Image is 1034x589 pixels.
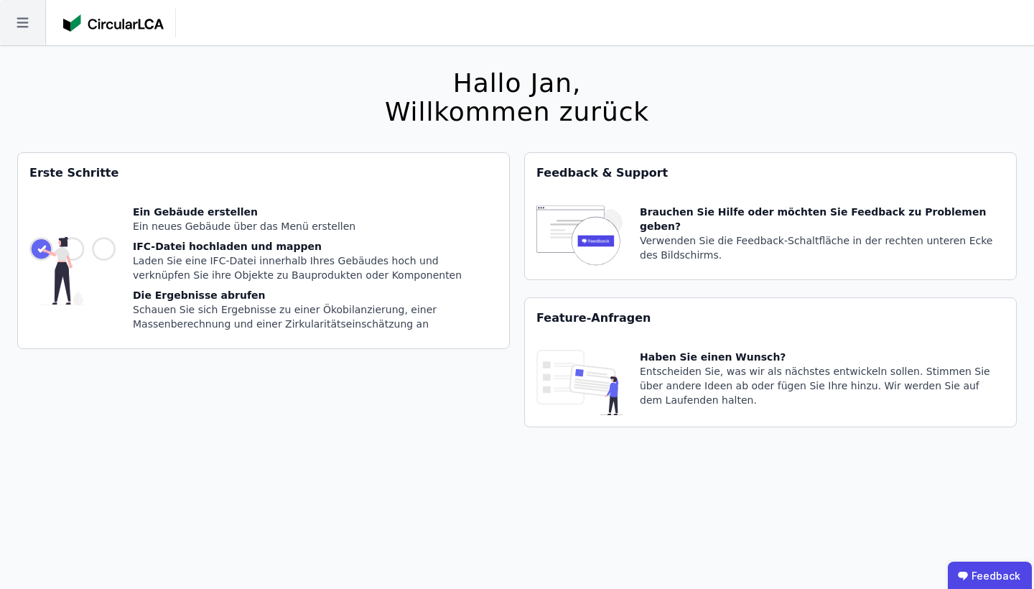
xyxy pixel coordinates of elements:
[525,298,1016,338] div: Feature-Anfragen
[133,219,498,233] div: Ein neues Gebäude über das Menü erstellen
[63,14,164,32] img: Concular
[640,233,1005,262] div: Verwenden Sie die Feedback-Schaltfläche in der rechten unteren Ecke des Bildschirms.
[536,205,623,268] img: feedback-icon-HCTs5lye.svg
[525,153,1016,193] div: Feedback & Support
[640,364,1005,407] div: Entscheiden Sie, was wir als nächstes entwickeln sollen. Stimmen Sie über andere Ideen ab oder fü...
[385,98,649,126] div: Willkommen zurück
[133,302,498,331] div: Schauen Sie sich Ergebnisse zu einer Ökobilanzierung, einer Massenberechnung und einer Zirkularit...
[29,205,116,337] img: getting_started_tile-DrF_GRSv.svg
[133,254,498,282] div: Laden Sie eine IFC-Datei innerhalb Ihres Gebäudes hoch und verknüpfen Sie ihre Objekte zu Bauprod...
[133,288,498,302] div: Die Ergebnisse abrufen
[640,205,1005,233] div: Brauchen Sie Hilfe oder möchten Sie Feedback zu Problemen geben?
[640,350,1005,364] div: Haben Sie einen Wunsch?
[18,153,509,193] div: Erste Schritte
[133,205,498,219] div: Ein Gebäude erstellen
[133,239,498,254] div: IFC-Datei hochladen und mappen
[385,69,649,98] div: Hallo Jan,
[536,350,623,415] img: feature_request_tile-UiXE1qGU.svg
